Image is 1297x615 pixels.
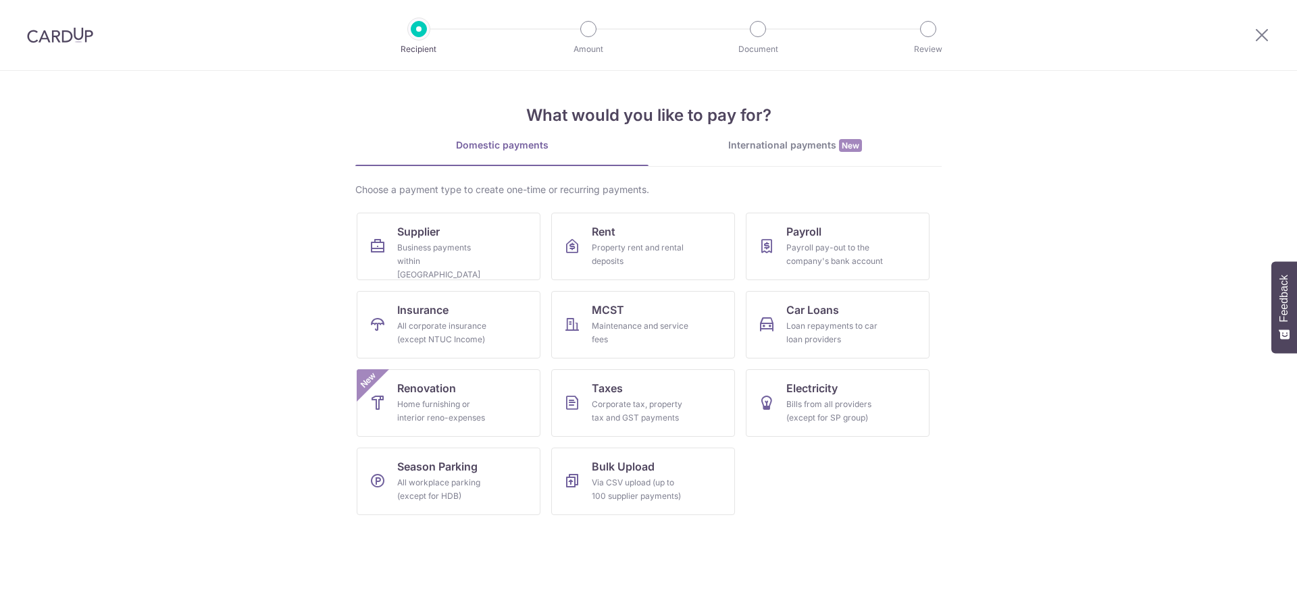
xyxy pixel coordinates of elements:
button: Feedback - Show survey [1271,261,1297,353]
div: All workplace parking (except for HDB) [397,476,494,503]
div: Corporate tax, property tax and GST payments [592,398,689,425]
a: ElectricityBills from all providers (except for SP group) [746,369,930,437]
span: Supplier [397,223,440,240]
p: Recipient [369,43,469,56]
div: Maintenance and service fees [592,319,689,346]
div: Bills from all providers (except for SP group) [786,398,884,425]
a: MCSTMaintenance and service fees [551,291,735,358]
span: Insurance [397,302,449,318]
h4: What would you like to pay for? [355,103,942,128]
div: Business payments within [GEOGRAPHIC_DATA] [397,241,494,282]
img: CardUp [27,27,93,43]
div: Domestic payments [355,138,648,152]
a: RentProperty rent and rental deposits [551,213,735,280]
a: InsuranceAll corporate insurance (except NTUC Income) [357,291,540,358]
a: PayrollPayroll pay-out to the company's bank account [746,213,930,280]
a: TaxesCorporate tax, property tax and GST payments [551,369,735,437]
div: Choose a payment type to create one-time or recurring payments. [355,183,942,196]
div: All corporate insurance (except NTUC Income) [397,319,494,346]
span: Taxes [592,380,623,396]
p: Document [708,43,808,56]
div: Payroll pay-out to the company's bank account [786,241,884,268]
span: Payroll [786,223,821,240]
span: New [357,369,380,392]
div: Via CSV upload (up to 100 supplier payments) [592,476,689,503]
span: Season Parking [397,458,478,475]
span: Car Loans [786,302,839,318]
span: New [839,139,862,152]
div: Loan repayments to car loan providers [786,319,884,346]
span: Feedback [1278,275,1290,322]
div: Property rent and rental deposits [592,241,689,268]
a: Car LoansLoan repayments to car loan providers [746,291,930,358]
span: Renovation [397,380,456,396]
span: MCST [592,302,624,318]
div: International payments [648,138,942,153]
p: Review [878,43,978,56]
a: SupplierBusiness payments within [GEOGRAPHIC_DATA] [357,213,540,280]
a: Season ParkingAll workplace parking (except for HDB) [357,448,540,515]
a: RenovationHome furnishing or interior reno-expensesNew [357,369,540,437]
span: Electricity [786,380,838,396]
div: Home furnishing or interior reno-expenses [397,398,494,425]
iframe: Opens a widget where you can find more information [1211,574,1283,608]
span: Rent [592,223,615,240]
span: Bulk Upload [592,458,655,475]
p: Amount [538,43,638,56]
a: Bulk UploadVia CSV upload (up to 100 supplier payments) [551,448,735,515]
